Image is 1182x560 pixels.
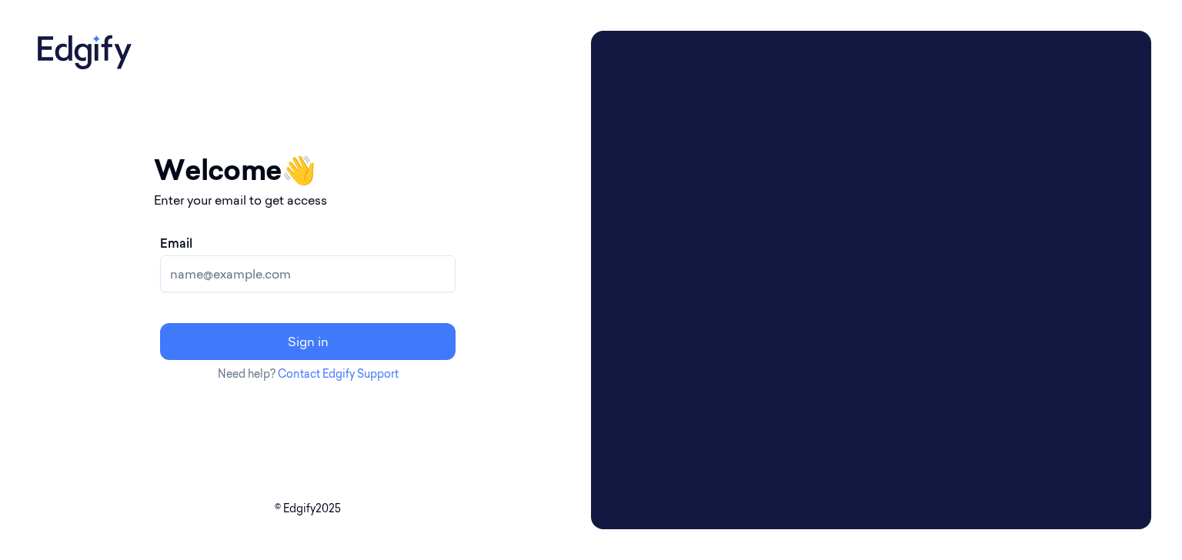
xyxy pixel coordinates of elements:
[278,367,399,381] a: Contact Edgify Support
[154,366,462,382] p: Need help?
[160,323,456,360] button: Sign in
[160,255,456,292] input: name@example.com
[31,501,585,517] p: © Edgify 2025
[160,234,192,252] label: Email
[154,149,462,191] h1: Welcome 👋
[154,191,462,209] p: Enter your email to get access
